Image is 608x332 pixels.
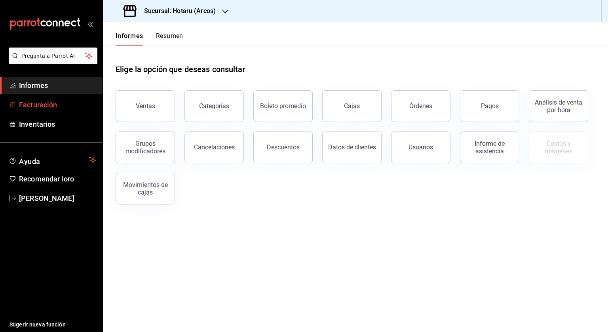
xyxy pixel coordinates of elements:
button: Pregunta a Parrot AI [9,48,97,64]
button: Cancelaciones [184,132,244,163]
font: Pagos [481,102,499,110]
font: Ayuda [19,157,40,166]
font: Grupos modificadores [125,140,165,155]
button: Boleto promedio [253,90,313,122]
font: Cancelaciones [194,143,235,151]
font: Sugerir nueva función [9,321,66,328]
font: [PERSON_NAME] [19,194,74,202]
font: Cajas [344,102,360,110]
button: Órdenes [391,90,450,122]
a: Pregunta a Parrot AI [6,57,97,66]
font: Datos de clientes [328,143,376,151]
font: Inventarios [19,120,55,128]
button: Grupos modificadores [116,132,175,163]
button: Movimientos de cajas [116,173,175,204]
font: Informe de asistencia [475,140,505,155]
font: Categorías [199,102,229,110]
font: Órdenes [409,102,432,110]
font: Informes [116,32,143,40]
button: Categorías [184,90,244,122]
button: Pagos [460,90,519,122]
font: Descuentos [267,143,300,151]
font: Usuarios [408,143,433,151]
button: Usuarios [391,132,450,163]
font: Recomendar loro [19,175,74,183]
font: Resumen [156,32,183,40]
font: Ventas [136,102,155,110]
font: Costos y márgenes [545,140,572,155]
button: Contrata inventarios para ver este informe [529,132,588,163]
button: Ventas [116,90,175,122]
font: Elige la opción que deseas consultar [116,65,245,74]
button: Datos de clientes [322,132,382,163]
font: Facturación [19,101,57,109]
button: Informe de asistencia [460,132,519,163]
button: Análisis de venta por hora [529,90,588,122]
font: Boleto promedio [260,102,306,110]
font: Informes [19,81,48,90]
font: Pregunta a Parrot AI [21,53,75,59]
button: Descuentos [253,132,313,163]
font: Sucursal: Hotaru (Arcos) [144,7,216,15]
button: abrir_cajón_menú [87,21,93,27]
font: Análisis de venta por hora [535,99,582,114]
div: pestañas de navegación [116,32,183,46]
button: Cajas [322,90,382,122]
font: Movimientos de cajas [123,181,168,196]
